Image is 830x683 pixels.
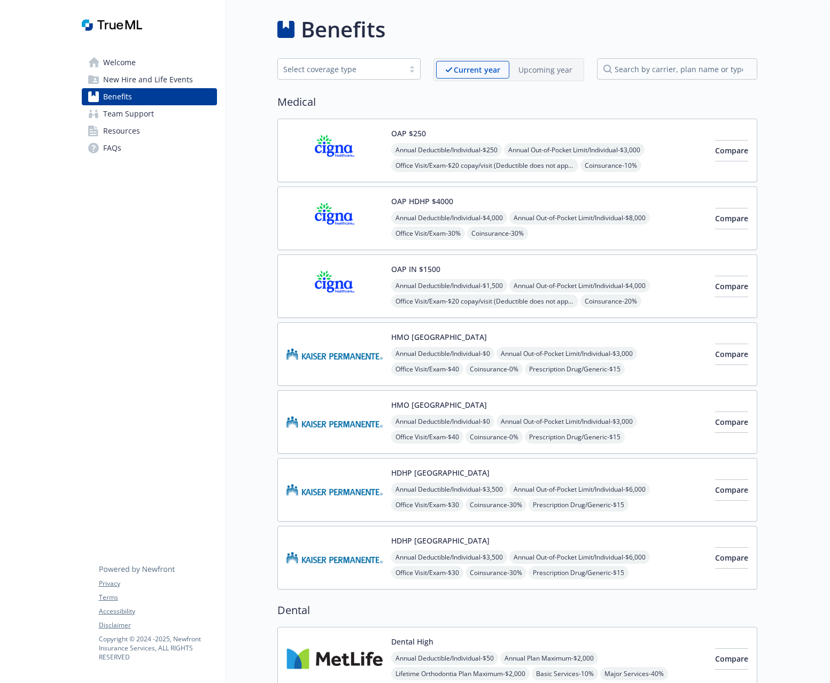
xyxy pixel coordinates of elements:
a: Terms [99,593,216,602]
button: OAP HDHP $4000 [391,196,453,207]
span: Annual Out-of-Pocket Limit/Individual - $8,000 [509,211,650,224]
span: Compare [715,145,748,156]
span: Resources [103,122,140,139]
span: Coinsurance - 0% [466,362,523,376]
img: CIGNA carrier logo [286,196,383,241]
a: Resources [82,122,217,139]
span: Annual Deductible/Individual - $4,000 [391,211,507,224]
span: Compare [715,485,748,495]
button: HMO [GEOGRAPHIC_DATA] [391,331,487,343]
img: Metlife Inc carrier logo [286,636,383,681]
span: Office Visit/Exam - $20 copay/visit (Deductible does not apply) [391,159,578,172]
img: CIGNA carrier logo [286,128,383,173]
span: Annual Out-of-Pocket Limit/Individual - $6,000 [509,483,650,496]
span: Annual Out-of-Pocket Limit/Individual - $3,000 [497,415,637,428]
span: Prescription Drug/Generic - $15 [525,362,625,376]
p: Upcoming year [518,64,572,75]
span: Office Visit/Exam - $30 [391,566,463,579]
a: Team Support [82,105,217,122]
button: HDHP [GEOGRAPHIC_DATA] [391,535,490,546]
a: Disclaimer [99,620,216,630]
span: Coinsurance - 30% [466,566,526,579]
img: Kaiser Permanente Insurance Company carrier logo [286,399,383,445]
button: Compare [715,547,748,569]
span: Office Visit/Exam - $40 [391,430,463,444]
span: Basic Services - 10% [532,667,598,680]
span: Annual Out-of-Pocket Limit/Individual - $3,000 [497,347,637,360]
span: Coinsurance - 30% [467,227,528,240]
img: Kaiser Permanente Insurance Company carrier logo [286,331,383,377]
button: OAP IN $1500 [391,263,440,275]
h1: Benefits [301,13,385,45]
span: Annual Deductible/Individual - $3,500 [391,483,507,496]
span: Lifetime Orthodontia Plan Maximum - $2,000 [391,667,530,680]
img: Kaiser Permanente Insurance Company carrier logo [286,535,383,580]
span: Office Visit/Exam - $30 [391,498,463,511]
span: Annual Deductible/Individual - $3,500 [391,550,507,564]
button: Compare [715,344,748,365]
button: Compare [715,208,748,229]
a: New Hire and Life Events [82,71,217,88]
button: Compare [715,412,748,433]
p: Current year [454,64,500,75]
span: Team Support [103,105,154,122]
span: Annual Out-of-Pocket Limit/Individual - $3,000 [504,143,645,157]
span: Compare [715,654,748,664]
span: Office Visit/Exam - $40 [391,362,463,376]
span: Welcome [103,54,136,71]
span: New Hire and Life Events [103,71,193,88]
span: Compare [715,417,748,427]
span: Compare [715,213,748,223]
span: Compare [715,349,748,359]
span: Annual Out-of-Pocket Limit/Individual - $4,000 [509,279,650,292]
span: Coinsurance - 10% [580,159,641,172]
span: Coinsurance - 30% [466,498,526,511]
button: Compare [715,479,748,501]
button: Dental High [391,636,433,647]
span: Prescription Drug/Generic - $15 [529,566,629,579]
h2: Dental [277,602,757,618]
button: Compare [715,648,748,670]
button: Compare [715,140,748,161]
span: Annual Deductible/Individual - $250 [391,143,502,157]
a: Privacy [99,579,216,588]
button: OAP $250 [391,128,426,139]
span: Coinsurance - 20% [580,294,641,308]
span: Annual Out-of-Pocket Limit/Individual - $6,000 [509,550,650,564]
span: FAQs [103,139,121,157]
input: search by carrier, plan name or type [597,58,757,80]
div: Select coverage type [283,64,399,75]
p: Copyright © 2024 - 2025 , Newfront Insurance Services, ALL RIGHTS RESERVED [99,634,216,662]
span: Annual Deductible/Individual - $1,500 [391,279,507,292]
span: Office Visit/Exam - $20 copay/visit (Deductible does not apply) [391,294,578,308]
a: Accessibility [99,607,216,616]
button: HMO [GEOGRAPHIC_DATA] [391,399,487,410]
span: Compare [715,553,748,563]
button: HDHP [GEOGRAPHIC_DATA] [391,467,490,478]
span: Compare [715,281,748,291]
span: Prescription Drug/Generic - $15 [525,430,625,444]
span: Annual Deductible/Individual - $50 [391,651,498,665]
button: Compare [715,276,748,297]
h2: Medical [277,94,757,110]
span: Office Visit/Exam - 30% [391,227,465,240]
span: Annual Plan Maximum - $2,000 [500,651,598,665]
span: Annual Deductible/Individual - $0 [391,347,494,360]
img: CIGNA carrier logo [286,263,383,309]
span: Prescription Drug/Generic - $15 [529,498,629,511]
img: Kaiser Permanente Insurance Company carrier logo [286,467,383,513]
a: FAQs [82,139,217,157]
span: Major Services - 40% [600,667,668,680]
a: Welcome [82,54,217,71]
span: Benefits [103,88,132,105]
a: Benefits [82,88,217,105]
span: Coinsurance - 0% [466,430,523,444]
span: Annual Deductible/Individual - $0 [391,415,494,428]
